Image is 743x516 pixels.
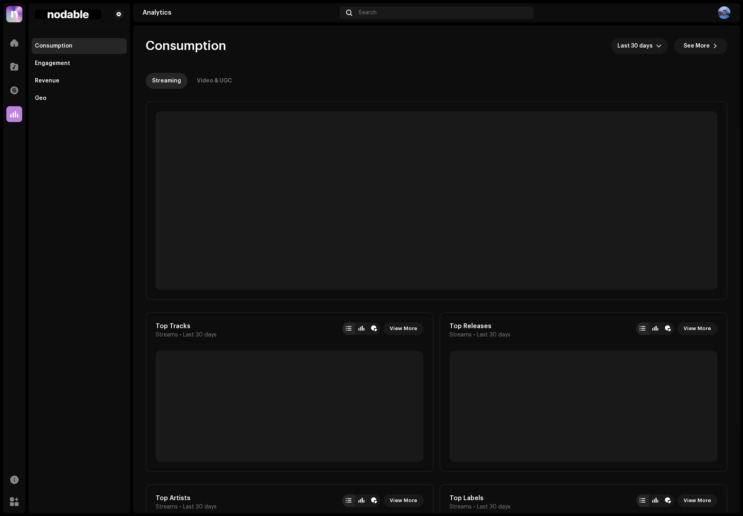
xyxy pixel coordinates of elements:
button: View More [383,494,423,507]
div: Streaming [152,73,181,89]
re-m-nav-item: Geo [32,90,127,106]
div: Top Artists [156,494,217,502]
re-m-nav-item: Engagement [32,55,127,71]
div: Top Releases [450,322,511,330]
button: See More [674,38,727,54]
span: View More [390,321,417,336]
div: Video & UGC [197,73,232,89]
span: Streams [156,332,178,338]
span: Consumption [146,38,226,54]
div: Consumption [35,43,72,49]
span: Streams [450,504,472,510]
span: Last 30 days [477,332,511,338]
span: Search [358,10,376,16]
span: Last 30 days [183,504,217,510]
div: Top Tracks [156,322,217,330]
span: • [473,332,475,338]
div: Engagement [35,60,70,67]
span: Last 30 days [183,332,217,338]
div: dropdown trigger [656,38,661,54]
button: View More [677,322,717,335]
span: Streams [156,504,178,510]
re-m-nav-item: Revenue [32,73,127,89]
div: Geo [35,95,46,101]
span: Last 30 days [617,38,656,54]
span: View More [684,493,711,508]
span: • [179,332,181,338]
span: View More [684,321,711,336]
img: 39a81664-4ced-4598-a294-0293f18f6a76 [6,6,22,22]
span: See More [684,38,710,54]
div: Analytics [143,10,336,16]
span: Last 30 days [477,504,511,510]
button: View More [677,494,717,507]
re-m-nav-item: Consumption [32,38,127,54]
div: Top Labels [450,494,511,502]
img: fe1cef4e-07b0-41ac-a07a-531998eee426 [35,10,101,19]
img: 87be6f6b-0768-4f88-b72a-ebe194bd455b [718,6,730,19]
button: View More [383,322,423,335]
div: Revenue [35,78,59,84]
span: Streams [450,332,472,338]
span: View More [390,493,417,508]
span: • [473,504,475,510]
span: • [179,504,181,510]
